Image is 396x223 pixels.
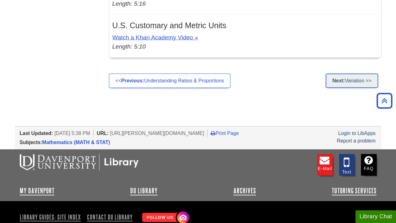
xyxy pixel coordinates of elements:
[110,131,204,136] span: [URL][PERSON_NAME][DOMAIN_NAME]
[42,140,110,145] a: Mathematics (MATH & STAT)
[332,78,345,83] strong: Next:
[54,131,90,136] span: [DATE] 5:38 PM
[20,140,42,145] span: Subjects:
[20,187,54,194] a: My Davenport
[337,138,376,143] a: Report a problem
[109,74,231,88] a: <<Previous:Understanding Ratios & Proportions
[355,210,396,223] button: Library Chat
[121,78,144,83] strong: Previous:
[112,34,198,41] a: Watch a Khan Academy Video »
[20,212,83,222] a: Library Guides: Site Index
[211,131,239,136] a: Print Page
[112,43,146,50] em: Length: 5:10
[361,154,377,176] a: FAQ
[317,154,333,176] a: E-mail
[234,187,256,194] a: Archives
[97,131,109,136] span: URL:
[338,131,375,136] a: Login to LibApps
[339,154,355,176] a: Text
[326,74,378,88] a: Next:Variation >>
[85,212,135,222] a: Contact DU Library
[112,21,378,30] h3: U.S. Customary and Metric Units
[112,0,146,7] em: Length: 5:16
[374,96,394,105] a: Back to Top
[332,187,377,194] a: Tutoring Services
[130,187,158,194] a: DU Library
[20,154,139,170] img: DU Libraries
[211,131,215,136] i: Print Page
[20,131,53,136] span: Last Updated:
